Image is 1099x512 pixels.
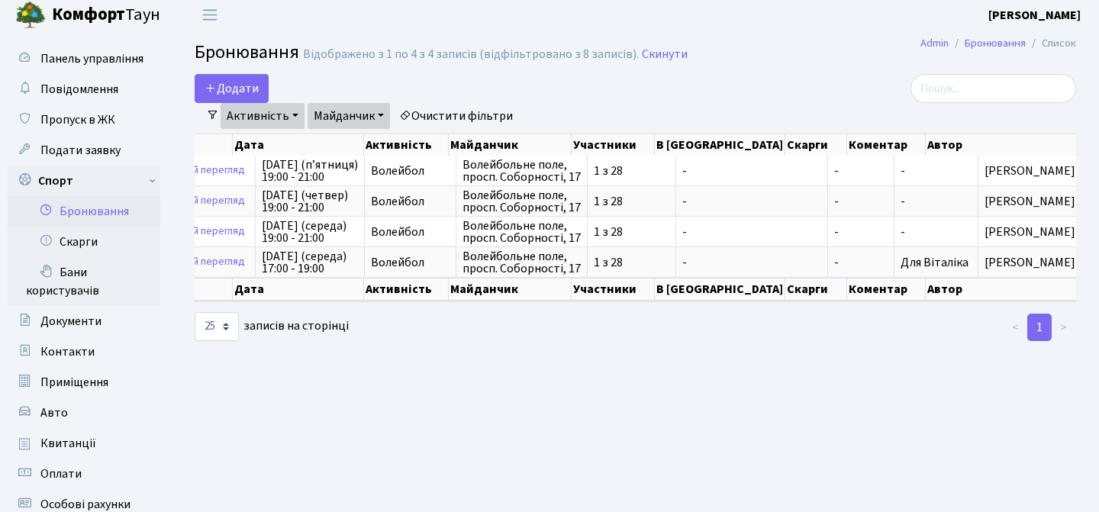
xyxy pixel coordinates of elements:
[262,220,358,244] span: [DATE] (середа) 19:00 - 21:00
[594,195,669,208] span: 1 з 28
[901,254,968,271] span: Для Віталіка
[303,47,639,62] div: Відображено з 1 по 4 з 4 записів (відфільтровано з 8 записів).
[847,278,925,301] th: Коментар
[40,142,121,159] span: Подати заявку
[371,165,450,177] span: Волейбол
[40,111,115,128] span: Пропуск в ЖК
[785,134,848,156] th: Скарги
[988,7,1081,24] b: [PERSON_NAME]
[834,165,888,177] span: -
[901,224,905,240] span: -
[195,74,269,103] button: Додати
[462,220,581,244] span: Волейбольне поле, просп. Соборності, 17
[462,189,581,214] span: Волейбольне поле, просп. Соборності, 17
[8,43,160,74] a: Панель управління
[965,35,1026,51] a: Бронювання
[785,278,848,301] th: Скарги
[847,134,925,156] th: Коментар
[393,103,519,129] a: Очистити фільтри
[8,428,160,459] a: Квитанції
[8,74,160,105] a: Повідомлення
[572,134,654,156] th: Участники
[1026,35,1076,52] li: Список
[8,196,160,227] a: Бронювання
[52,2,160,28] span: Таун
[655,134,785,156] th: В [GEOGRAPHIC_DATA]
[364,278,449,301] th: Активність
[682,165,821,177] span: -
[233,134,364,156] th: Дата
[40,435,96,452] span: Квитанції
[920,35,949,51] a: Admin
[8,306,160,337] a: Документи
[8,227,160,257] a: Скарги
[594,226,669,238] span: 1 з 28
[462,159,581,183] span: Волейбольне поле, просп. Соборності, 17
[8,166,160,196] a: Спорт
[910,74,1076,103] input: Пошук...
[40,313,102,330] span: Документи
[195,312,349,341] label: записів на сторінці
[233,278,364,301] th: Дата
[594,256,669,269] span: 1 з 28
[40,50,143,67] span: Панель управління
[988,6,1081,24] a: [PERSON_NAME]
[8,257,160,306] a: Бани користувачів
[195,312,239,341] select: записів на сторінці
[985,165,1075,177] span: [PERSON_NAME]
[642,47,688,62] a: Скинути
[8,367,160,398] a: Приміщення
[655,278,785,301] th: В [GEOGRAPHIC_DATA]
[40,465,82,482] span: Оплати
[262,159,358,183] span: [DATE] (п’ятниця) 19:00 - 21:00
[462,250,581,275] span: Волейбольне поле, просп. Соборності, 17
[985,226,1075,238] span: [PERSON_NAME]
[371,226,450,238] span: Волейбол
[52,2,125,27] b: Комфорт
[8,459,160,489] a: Оплати
[898,27,1099,60] nav: breadcrumb
[8,337,160,367] a: Контакти
[40,404,68,421] span: Авто
[308,103,390,129] a: Майданчик
[364,134,449,156] th: Активність
[40,81,118,98] span: Повідомлення
[682,256,821,269] span: -
[8,398,160,428] a: Авто
[191,2,229,27] button: Переключити навігацію
[985,256,1075,269] span: [PERSON_NAME]
[262,250,358,275] span: [DATE] (середа) 17:00 - 19:00
[594,165,669,177] span: 1 з 28
[834,256,888,269] span: -
[221,103,305,129] a: Активність
[1027,314,1052,341] a: 1
[901,193,905,210] span: -
[8,105,160,135] a: Пропуск в ЖК
[682,195,821,208] span: -
[40,343,95,360] span: Контакти
[449,278,572,301] th: Майданчик
[371,256,450,269] span: Волейбол
[262,189,358,214] span: [DATE] (четвер) 19:00 - 21:00
[985,195,1075,208] span: [PERSON_NAME]
[40,374,108,391] span: Приміщення
[449,134,572,156] th: Майданчик
[834,195,888,208] span: -
[901,163,905,179] span: -
[195,39,299,66] span: Бронювання
[682,226,821,238] span: -
[834,226,888,238] span: -
[8,135,160,166] a: Подати заявку
[926,278,1077,301] th: Автор
[572,278,654,301] th: Участники
[371,195,450,208] span: Волейбол
[926,134,1077,156] th: Автор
